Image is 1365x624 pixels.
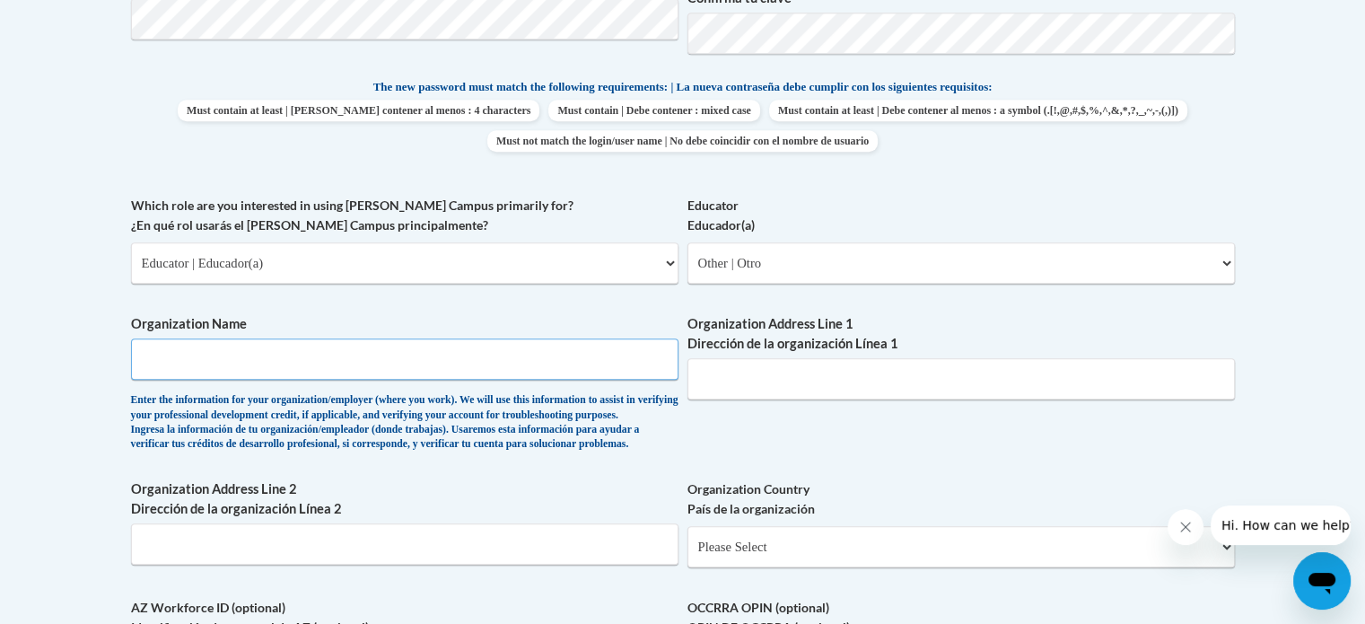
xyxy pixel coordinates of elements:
label: Educator Educador(a) [687,196,1235,235]
input: Metadata input [687,358,1235,400]
label: Organization Country País de la organización [687,479,1235,519]
label: Organization Address Line 1 Dirección de la organización Línea 1 [687,314,1235,354]
iframe: Message from company [1211,505,1351,545]
span: Must contain | Debe contener : mixed case [548,100,759,121]
input: Metadata input [131,338,678,380]
label: Which role are you interested in using [PERSON_NAME] Campus primarily for? ¿En qué rol usarás el ... [131,196,678,235]
span: Hi. How can we help? [11,13,145,27]
label: Organization Address Line 2 Dirección de la organización Línea 2 [131,479,678,519]
span: Must contain at least | Debe contener al menos : a symbol (.[!,@,#,$,%,^,&,*,?,_,~,-,(,)]) [769,100,1187,121]
iframe: Button to launch messaging window [1293,552,1351,610]
iframe: Close message [1168,509,1203,545]
span: Must not match the login/user name | No debe coincidir con el nombre de usuario [487,130,878,152]
div: Enter the information for your organization/employer (where you work). We will use this informati... [131,393,678,453]
span: The new password must match the following requirements: | La nueva contraseña debe cumplir con lo... [373,79,993,95]
label: Organization Name [131,314,678,334]
input: Metadata input [131,523,678,565]
span: Must contain at least | [PERSON_NAME] contener al menos : 4 characters [178,100,539,121]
